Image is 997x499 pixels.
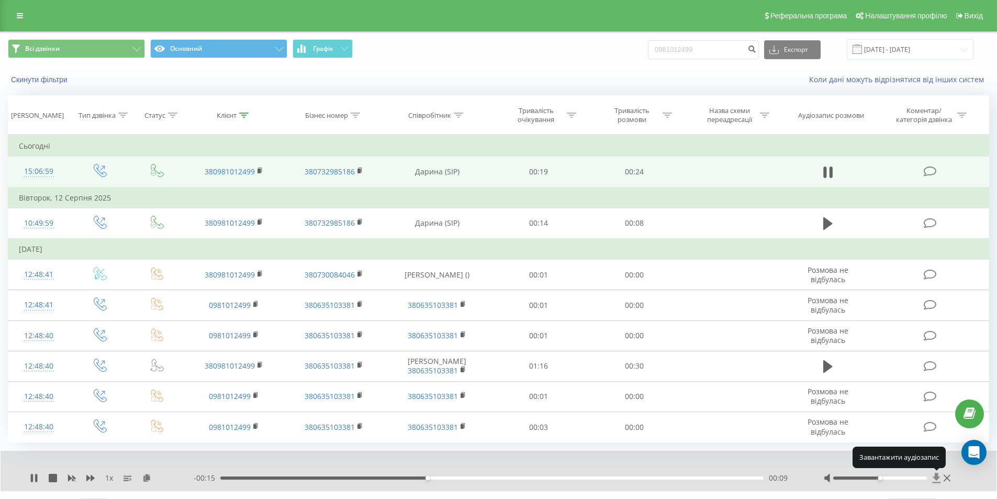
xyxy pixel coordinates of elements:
td: 01:16 [491,351,587,381]
a: 380635103381 [408,300,458,310]
div: 12:48:41 [19,295,59,315]
span: Розмова не відбулась [808,265,848,284]
a: 380635103381 [305,330,355,340]
input: Пошук за номером [648,40,759,59]
span: - 00:15 [194,473,220,483]
a: 380981012499 [205,218,255,228]
div: Статус [144,111,165,120]
button: Скинути фільтри [8,75,73,84]
td: [PERSON_NAME] [384,351,491,381]
div: 12:48:40 [19,326,59,346]
button: Основний [150,39,287,58]
span: Розмова не відбулась [808,386,848,406]
span: 1 x [105,473,113,483]
div: Співробітник [408,111,451,120]
td: [PERSON_NAME] () [384,260,491,290]
td: 00:19 [491,157,587,187]
div: Назва схеми переадресації [701,106,757,124]
a: 380635103381 [408,330,458,340]
td: Дарина (SIP) [384,157,491,187]
div: 12:48:40 [19,417,59,437]
div: 12:48:40 [19,386,59,407]
div: Завантажити аудіозапис [853,447,946,468]
a: 0981012499 [209,391,251,401]
button: Експорт [764,40,821,59]
td: 00:30 [587,351,682,381]
div: Коментар/категорія дзвінка [893,106,955,124]
td: 00:14 [491,208,587,239]
td: 00:03 [491,412,587,442]
td: Дарина (SIP) [384,208,491,239]
span: Вихід [965,12,983,20]
a: 380732985186 [305,218,355,228]
a: 380635103381 [408,391,458,401]
div: Accessibility label [425,476,430,480]
a: 0981012499 [209,330,251,340]
td: Вівторок, 12 Серпня 2025 [8,187,989,208]
button: Графік [293,39,353,58]
a: 380730084046 [305,270,355,280]
td: [DATE] [8,239,989,260]
td: 00:01 [491,381,587,412]
div: Тип дзвінка [79,111,116,120]
a: 380981012499 [205,167,255,176]
a: 380635103381 [305,391,355,401]
div: Бізнес номер [305,111,348,120]
a: Коли дані можуть відрізнятися вiд інших систем [809,74,989,84]
a: 380635103381 [305,422,355,432]
a: 380981012499 [205,270,255,280]
a: 380635103381 [305,300,355,310]
div: 15:06:59 [19,161,59,182]
span: Налаштування профілю [865,12,947,20]
td: 00:00 [587,320,682,351]
div: 10:49:59 [19,213,59,234]
td: 00:01 [491,260,587,290]
span: Розмова не відбулась [808,417,848,436]
div: Тривалість очікування [508,106,564,124]
td: Сьогодні [8,136,989,157]
td: 00:01 [491,320,587,351]
td: 00:01 [491,290,587,320]
div: Тривалість розмови [604,106,660,124]
a: 380635103381 [408,422,458,432]
div: 12:48:41 [19,264,59,285]
span: Реферальна програма [770,12,847,20]
td: 00:00 [587,260,682,290]
div: Accessibility label [878,476,882,480]
a: 380981012499 [205,361,255,371]
span: Розмова не відбулась [808,326,848,345]
span: 00:09 [769,473,788,483]
button: Всі дзвінки [8,39,145,58]
div: Аудіозапис розмови [798,111,864,120]
a: 380732985186 [305,167,355,176]
a: 0981012499 [209,422,251,432]
div: [PERSON_NAME] [11,111,64,120]
a: 380635103381 [408,365,458,375]
div: Клієнт [217,111,237,120]
td: 00:00 [587,290,682,320]
span: Розмова не відбулась [808,295,848,315]
td: 00:00 [587,381,682,412]
div: Open Intercom Messenger [961,440,987,465]
td: 00:00 [587,412,682,442]
span: Графік [313,45,333,52]
a: 0981012499 [209,300,251,310]
td: 00:24 [587,157,682,187]
div: 12:48:40 [19,356,59,376]
a: 380635103381 [305,361,355,371]
td: 00:08 [587,208,682,239]
span: Всі дзвінки [25,45,60,53]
